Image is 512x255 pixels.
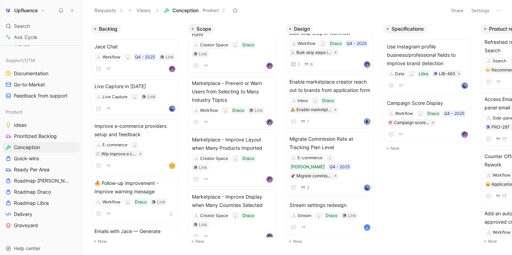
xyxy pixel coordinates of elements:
[14,70,48,77] span: Documentation
[102,141,127,148] div: E-commerce
[291,51,295,55] img: 🏃
[286,132,373,195] a: Migrate Commission Rate at Tracking Plan LevelE-commerce[PERSON_NAME]Q4 - 2025🚀Migrate commission...
[267,234,272,239] img: avatar
[91,79,178,116] a: Live Capture in [DATE]Live CaptureLinkavatar
[3,142,80,153] a: Conception
[189,19,276,73] a: Display PDF preview in Application FormCreator SpaceDracoLinkavatar
[91,24,121,34] button: Backlog
[233,43,238,47] img: 💡
[91,39,178,76] a: Jace ChatWorkflowQ4 - 2025Linkavatar
[94,122,175,139] span: Improve e-commerce providers setup and feedback
[14,144,40,151] span: Conception
[147,93,156,100] div: Link
[232,155,239,162] div: 💡
[298,62,300,67] span: 1
[170,163,174,168] img: avatar
[313,99,317,103] img: 💡
[102,54,121,61] div: Workflow
[291,174,295,178] img: 🚀
[242,41,254,48] div: Draco
[491,124,510,131] div: PRO-297
[348,212,356,219] div: Link
[199,221,207,228] div: Link
[6,57,35,64] span: Support/GTM
[286,237,378,246] button: New
[286,26,373,72] a: Bulk Skip Step in WorkflowWorkflowDracoQ4 - 2025🏃Bulk skip steps in campaign16avatar
[5,7,11,14] img: Upfluence
[326,212,338,219] div: Draco
[94,82,175,91] span: Live Capture in [DATE]
[124,54,131,61] div: 💡
[14,22,30,30] span: Search
[91,176,178,221] a: 🔥 Follow-up improvement - Improve warning messageWorkflowDracoLink
[14,155,39,162] span: Quick-wins
[196,25,211,32] span: Scope
[383,144,475,153] button: New
[14,81,45,88] span: Go-to-Market
[387,99,468,107] span: Campaign Score Display
[492,172,511,179] div: Workflow
[394,119,429,126] div: Campaign score display
[388,121,393,125] img: 💯
[299,118,310,125] button: 1
[286,198,373,235] a: Stream settings redesignStreamDracoLinkavatar
[200,155,228,162] div: Creator Space
[494,135,508,143] button: 17
[296,106,332,113] div: Enable marketplace creator reach out to brands from application form
[133,95,137,99] img: 💡
[126,200,130,204] img: 💡
[14,7,38,14] h1: Upfluence
[165,54,174,61] div: Link
[296,49,332,56] div: Bulk skip steps in campaign
[94,42,175,51] span: Jace Chat
[310,62,313,67] span: 6
[289,135,370,152] span: Migrate Commission Rate at Tracking Plan Level
[383,24,427,34] button: Specifications
[448,6,467,15] button: Share
[199,51,207,57] div: Link
[170,67,174,71] img: avatar
[200,212,228,219] div: Creator Space
[286,24,313,34] button: Design
[307,186,309,190] span: 2
[492,57,506,64] div: Search
[3,120,80,130] a: Ideas
[486,182,490,186] img: 🤑
[233,156,238,161] img: 💡
[486,68,490,72] img: 🤝
[365,119,370,124] img: avatar
[297,97,308,104] div: Inbox
[14,122,26,129] span: Ideas
[157,199,165,206] div: Link
[14,222,38,229] span: Graveyard
[3,198,80,208] a: Roadmap Libra
[391,25,424,32] span: Specifications
[3,79,80,90] a: Go-to-Market
[99,25,117,32] span: Backlog
[395,110,413,117] div: Workflow
[286,75,373,129] a: Enable marketplace creator reach out to brands from application formInboxDraco✍️Enable marketplac...
[502,194,506,198] span: 17
[135,54,155,61] div: Q4 - 2025
[297,212,311,219] div: Stream
[222,107,229,114] div: 💡
[3,68,80,79] a: Documentation
[3,131,80,141] a: Prioritized Backlog
[126,55,130,59] img: 💡
[133,5,154,16] button: Views
[188,24,215,34] button: Scope
[233,214,238,218] img: 💡
[131,141,138,148] div: 💡
[418,111,422,116] img: 💡
[172,7,199,14] span: Conception
[189,132,276,187] a: Marketplace - Improve Layout when Many Products ImportedCreator SpaceDracoLinkavatar
[135,199,147,206] div: Draco
[94,179,175,196] span: 🔥 Follow-up improvement - Improve warning message
[14,211,32,218] span: Delivery
[3,153,80,164] a: Quick-wins
[319,40,326,47] div: 💡
[199,164,207,171] div: Link
[6,108,23,115] span: Product
[294,25,310,32] span: Design
[267,120,272,125] img: avatar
